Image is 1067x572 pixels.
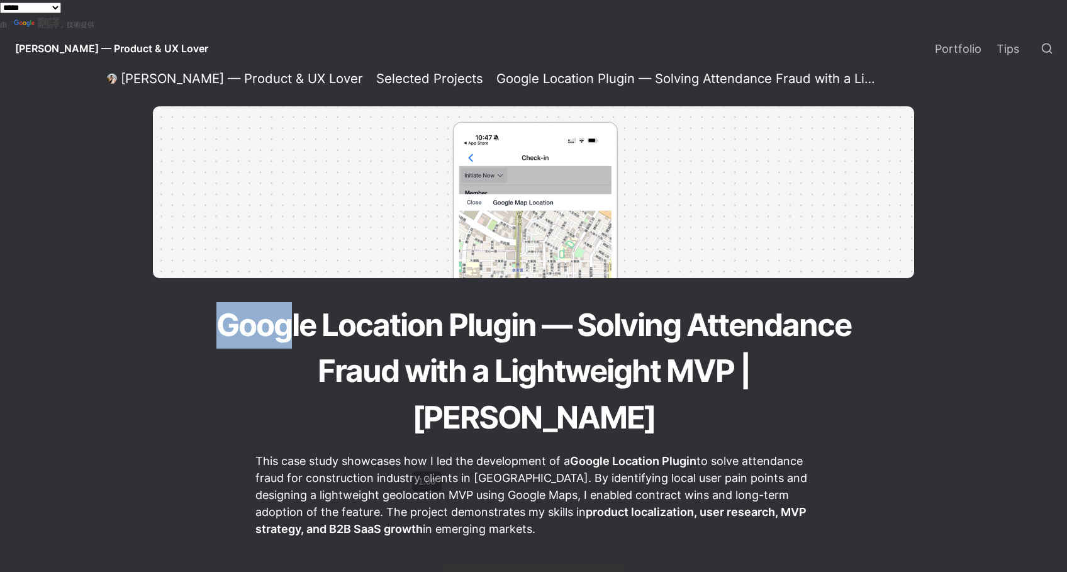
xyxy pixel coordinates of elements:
[488,74,491,84] span: /
[254,451,813,539] p: This case study showcases how I led the development of a to solve attendance fraud for constructi...
[14,20,37,28] img: Google 翻譯
[15,42,208,55] span: [PERSON_NAME] — Product & UX Lover
[153,106,914,278] img: Google Location Plugin — Solving Attendance Fraud with a Lightweight MVP | Jodoo
[989,31,1027,66] a: Tips
[570,454,696,468] strong: Google Location Plugin
[376,70,483,86] div: Selected Projects
[14,16,60,30] a: 翻譯
[368,74,371,84] span: /
[372,71,487,86] a: Selected Projects
[194,301,873,442] h1: Google Location Plugin — Solving Attendance Fraud with a Lightweight MVP | [PERSON_NAME]
[121,70,363,86] div: [PERSON_NAME] — Product & UX Lover
[927,31,989,66] a: Portfolio
[5,31,218,66] a: [PERSON_NAME] — Product & UX Lover
[493,71,885,86] a: Google Location Plugin — Solving Attendance Fraud with a Lightweight MVP | [PERSON_NAME]
[103,71,367,86] a: [PERSON_NAME] — Product & UX Lover
[496,70,881,86] div: Google Location Plugin — Solving Attendance Fraud with a Lightweight MVP | [PERSON_NAME]
[107,74,117,84] img: Daniel Lee — Product & UX Lover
